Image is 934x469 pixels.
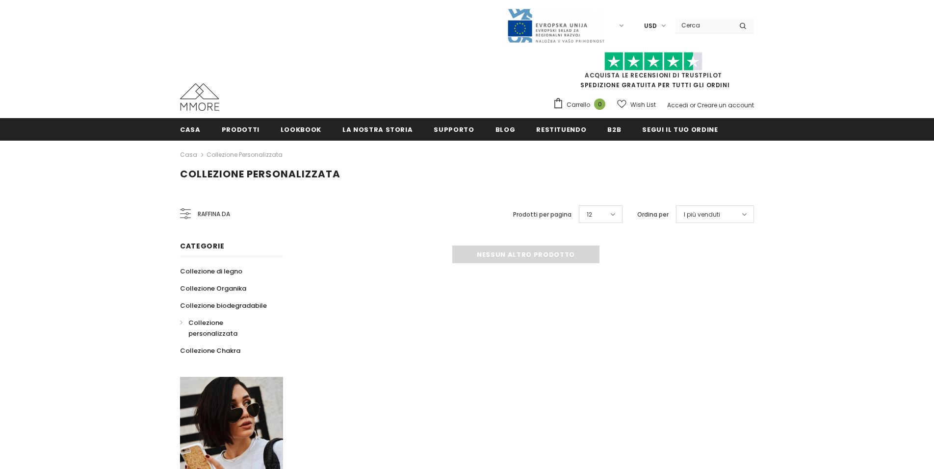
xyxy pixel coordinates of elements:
span: or [690,101,696,109]
span: Raffina da [198,209,230,220]
span: Lookbook [281,125,321,134]
span: Categorie [180,241,224,251]
a: Collezione Organika [180,280,246,297]
span: Prodotti [222,125,259,134]
span: Casa [180,125,201,134]
a: Acquista le recensioni di TrustPilot [585,71,722,79]
span: Restituendo [536,125,586,134]
label: Ordina per [637,210,669,220]
a: Segui il tuo ordine [642,118,718,140]
span: 0 [594,99,605,110]
span: Blog [495,125,516,134]
a: B2B [607,118,621,140]
a: Restituendo [536,118,586,140]
a: Javni Razpis [507,21,605,29]
a: Collezione biodegradabile [180,297,267,314]
span: Collezione personalizzata [180,167,340,181]
a: Wish List [617,96,656,113]
a: Accedi [667,101,688,109]
img: Javni Razpis [507,8,605,44]
span: I più venduti [684,210,720,220]
a: Collezione personalizzata [207,150,283,159]
a: Collezione Chakra [180,342,240,359]
a: Prodotti [222,118,259,140]
a: supporto [434,118,474,140]
a: La nostra storia [342,118,413,140]
a: Collezione personalizzata [180,314,272,342]
span: Segui il tuo ordine [642,125,718,134]
a: Creare un account [697,101,754,109]
span: Collezione Organika [180,284,246,293]
a: Lookbook [281,118,321,140]
span: Carrello [567,100,590,110]
span: SPEDIZIONE GRATUITA PER TUTTI GLI ORDINI [553,56,754,89]
span: Collezione Chakra [180,346,240,355]
a: Carrello 0 [553,98,610,112]
span: Collezione personalizzata [188,318,237,338]
a: Blog [495,118,516,140]
a: Casa [180,149,197,161]
span: Wish List [630,100,656,110]
span: Collezione biodegradabile [180,301,267,310]
img: Fidati di Pilot Stars [604,52,702,71]
span: Collezione di legno [180,267,242,276]
span: USD [644,21,657,31]
span: La nostra storia [342,125,413,134]
span: supporto [434,125,474,134]
a: Casa [180,118,201,140]
span: 12 [587,210,592,220]
span: B2B [607,125,621,134]
img: Casi MMORE [180,83,219,111]
input: Search Site [675,18,732,32]
a: Collezione di legno [180,263,242,280]
label: Prodotti per pagina [513,210,571,220]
